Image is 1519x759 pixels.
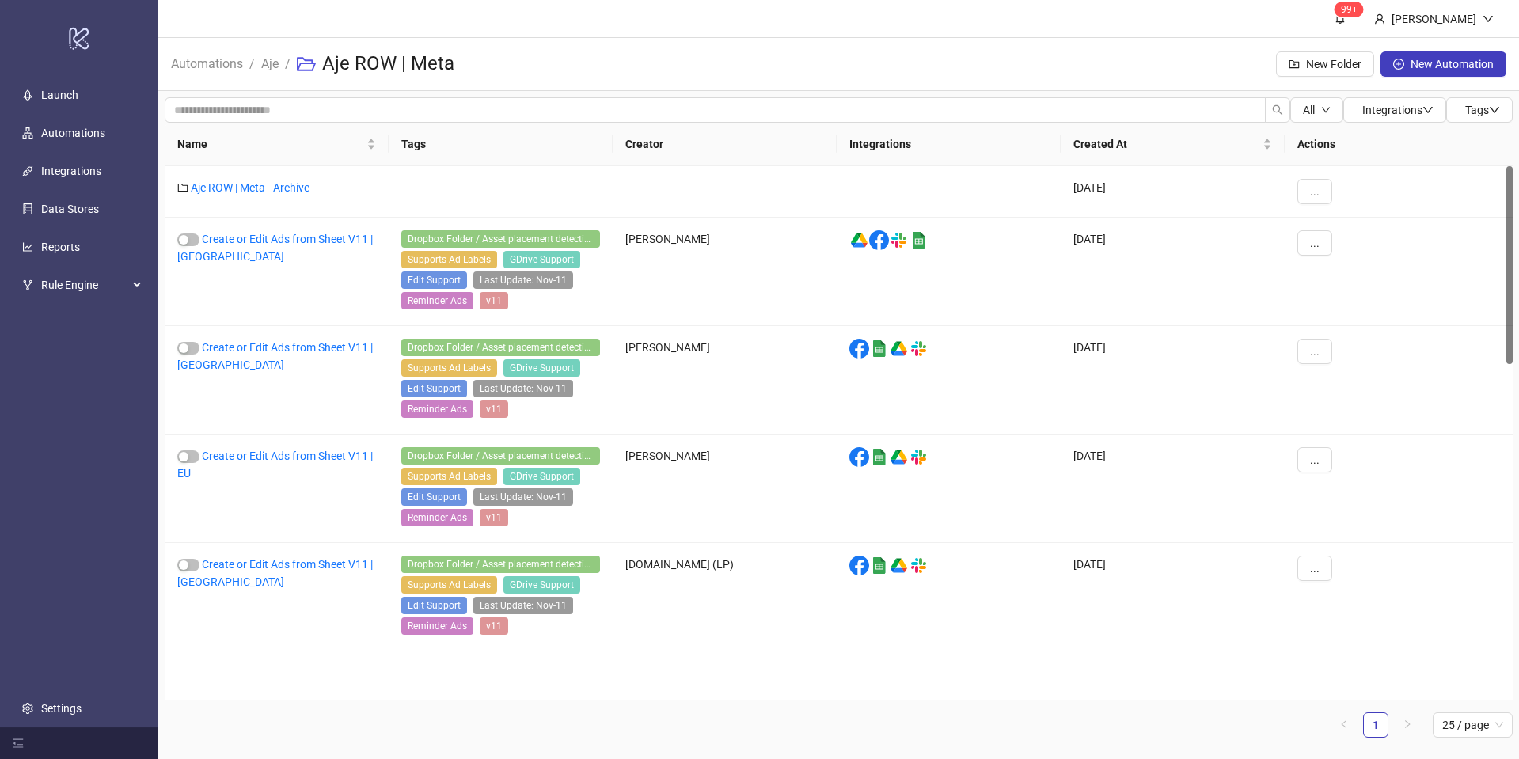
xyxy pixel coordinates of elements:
span: Tags [1465,104,1500,116]
button: ... [1297,339,1332,364]
div: Page Size [1433,712,1513,738]
span: ... [1310,237,1320,249]
a: Automations [168,54,246,71]
span: GDrive Support [503,251,580,268]
span: right [1403,719,1412,729]
span: v11 [480,617,508,635]
th: Integrations [837,123,1061,166]
span: Last Update: Nov-11 [473,271,573,289]
span: Last Update: Nov-11 [473,597,573,614]
span: Edit Support [401,271,467,289]
span: folder-open [297,55,316,74]
div: [DATE] [1061,166,1285,218]
div: [PERSON_NAME] [613,435,837,543]
div: [DATE] [1061,218,1285,326]
span: ... [1310,185,1320,198]
a: Create or Edit Ads from Sheet V11 | [GEOGRAPHIC_DATA] [177,558,373,588]
span: user [1374,13,1385,25]
a: Integrations [41,165,101,177]
span: v11 [480,509,508,526]
span: Reminder Ads [401,617,473,635]
a: Create or Edit Ads from Sheet V11 | EU [177,450,373,480]
span: Reminder Ads [401,292,473,309]
span: ... [1310,562,1320,575]
span: v11 [480,400,508,418]
span: Name [177,135,363,153]
span: down [1422,104,1434,116]
span: down [1483,13,1494,25]
span: ... [1310,345,1320,358]
li: 1 [1363,712,1388,738]
span: plus-circle [1393,59,1404,70]
th: Creator [613,123,837,166]
span: Last Update: Nov-11 [473,380,573,397]
span: Dropbox Folder / Asset placement detection [401,339,600,356]
span: Supports Ad Labels [401,359,497,377]
a: Aje ROW | Meta - Archive [191,181,309,194]
span: Created At [1073,135,1259,153]
span: Reminder Ads [401,400,473,418]
span: All [1303,104,1315,116]
li: Previous Page [1331,712,1357,738]
th: Created At [1061,123,1285,166]
span: Rule Engine [41,269,128,301]
button: ... [1297,447,1332,472]
h3: Aje ROW | Meta [322,51,454,77]
span: Edit Support [401,380,467,397]
div: [DATE] [1061,435,1285,543]
button: Alldown [1290,97,1343,123]
span: Supports Ad Labels [401,251,497,268]
span: New Folder [1306,58,1361,70]
span: Supports Ad Labels [401,576,497,594]
button: New Automation [1380,51,1506,77]
span: ... [1310,454,1320,466]
span: GDrive Support [503,468,580,485]
span: 25 / page [1442,713,1503,737]
th: Actions [1285,123,1513,166]
button: New Folder [1276,51,1374,77]
button: Integrationsdown [1343,97,1446,123]
span: Dropbox Folder / Asset placement detection [401,556,600,573]
span: GDrive Support [503,359,580,377]
th: Name [165,123,389,166]
div: [PERSON_NAME] [613,326,837,435]
sup: 1751 [1335,2,1364,17]
li: Next Page [1395,712,1420,738]
li: / [249,39,255,89]
span: search [1272,104,1283,116]
span: Edit Support [401,597,467,614]
a: Automations [41,127,105,139]
a: Settings [41,702,82,715]
a: Aje [258,54,282,71]
button: ... [1297,179,1332,204]
div: [DOMAIN_NAME] (LP) [613,543,837,651]
a: Data Stores [41,203,99,215]
span: bell [1335,13,1346,24]
span: New Automation [1411,58,1494,70]
span: v11 [480,292,508,309]
div: [PERSON_NAME] [613,218,837,326]
span: menu-fold [13,738,24,749]
a: Launch [41,89,78,101]
button: left [1331,712,1357,738]
span: left [1339,719,1349,729]
span: down [1321,105,1331,115]
span: Supports Ad Labels [401,468,497,485]
span: GDrive Support [503,576,580,594]
div: [DATE] [1061,543,1285,651]
span: folder [177,182,188,193]
span: down [1489,104,1500,116]
a: Create or Edit Ads from Sheet V11 | [GEOGRAPHIC_DATA] [177,341,373,371]
span: Integrations [1362,104,1434,116]
span: fork [22,279,33,290]
th: Tags [389,123,613,166]
span: Reminder Ads [401,509,473,526]
button: ... [1297,556,1332,581]
div: [DATE] [1061,326,1285,435]
span: Last Update: Nov-11 [473,488,573,506]
span: Edit Support [401,488,467,506]
a: Create or Edit Ads from Sheet V11 | [GEOGRAPHIC_DATA] [177,233,373,263]
button: right [1395,712,1420,738]
button: Tagsdown [1446,97,1513,123]
a: 1 [1364,713,1388,737]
